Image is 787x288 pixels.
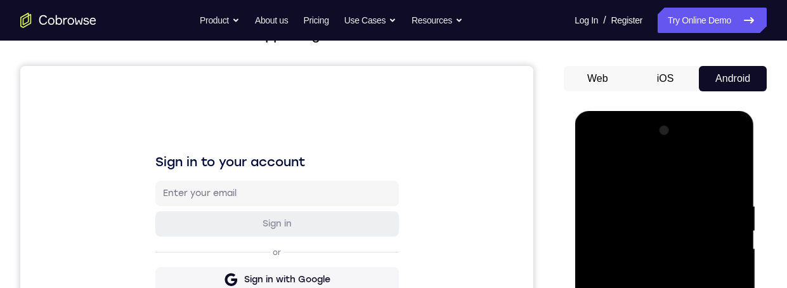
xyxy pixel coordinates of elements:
div: Sign in with GitHub [224,238,309,251]
button: Use Cases [344,8,396,33]
a: Pricing [303,8,328,33]
button: iOS [632,66,699,91]
a: Register [611,8,642,33]
h1: Sign in to your account [135,87,379,105]
span: / [603,13,606,28]
a: Log In [575,8,598,33]
button: Android [699,66,767,91]
button: Web [564,66,632,91]
a: Try Online Demo [658,8,767,33]
a: About us [255,8,288,33]
button: Sign in [135,145,379,171]
button: Resources [412,8,463,33]
button: Sign in with GitHub [135,232,379,257]
button: Product [200,8,240,33]
div: Sign in with Google [224,207,310,220]
input: Enter your email [143,121,371,134]
a: Go to the home page [20,13,96,28]
button: Sign in with Intercom [135,262,379,287]
div: Sign in with Intercom [219,268,315,281]
button: Sign in with Google [135,201,379,226]
p: or [250,181,263,192]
